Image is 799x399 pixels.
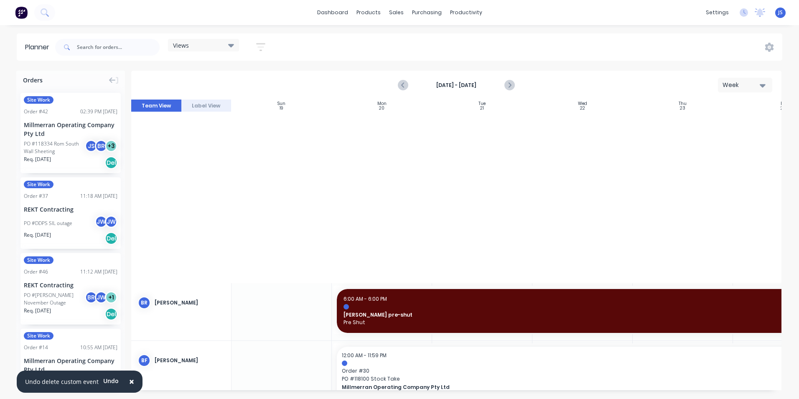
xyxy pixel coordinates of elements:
button: Team View [131,100,181,112]
span: Req. [DATE] [24,231,51,239]
span: 12:00 AM - 11:59 PM [342,352,387,359]
div: Planner [25,42,53,52]
div: Fri [781,101,786,106]
strong: [DATE] - [DATE] [415,82,498,89]
div: BR [138,297,150,309]
div: productivity [446,6,486,19]
div: Del [105,232,117,245]
div: Mon [377,101,387,106]
div: Wed [578,101,587,106]
div: purchasing [408,6,446,19]
div: Order # 14 [24,344,48,351]
div: 23 [680,106,685,110]
button: Week [718,78,772,92]
div: + 1 [105,291,117,304]
div: JW [95,215,107,228]
div: Week [723,81,761,90]
span: Site Work [24,96,53,104]
div: BR [95,140,107,152]
div: [PERSON_NAME] [155,299,224,307]
div: BR [85,291,97,304]
div: 02:39 PM [DATE] [80,108,117,115]
div: JS [85,140,97,152]
span: Site Work [24,332,53,340]
div: Millmerran Operating Company Pty Ltd [24,120,117,138]
div: 11:12 AM [DATE] [80,268,117,276]
div: products [352,6,385,19]
div: PO #[PERSON_NAME] November Outage [24,292,87,307]
div: sales [385,6,408,19]
span: Req. [DATE] [24,156,51,163]
div: 20 [379,106,384,110]
div: 24 [781,106,786,110]
div: + 3 [105,140,117,152]
div: JW [105,215,117,228]
div: PO #DDPS SIL outage [24,220,72,227]
div: JW [95,291,107,304]
div: 11:18 AM [DATE] [80,192,117,200]
div: Del [105,308,117,320]
span: Orders [23,76,43,84]
span: × [129,376,134,387]
div: PO #118334 Rom South Wall Sheeting [24,140,87,155]
span: JS [778,9,783,16]
div: Sun [277,101,285,106]
div: settings [702,6,733,19]
div: 21 [480,106,484,110]
div: REKT Contracting [24,205,117,214]
div: 19 [280,106,283,110]
span: Site Work [24,256,53,264]
div: Tue [478,101,486,106]
input: Search for orders... [77,39,160,56]
span: 6:00 AM - 6:00 PM [344,295,387,302]
div: [PERSON_NAME] [155,357,224,364]
span: Millmerran Operating Company Pty Ltd [342,384,775,391]
div: Millmerran Operating Company Pty Ltd [24,356,117,374]
div: Del [105,156,117,169]
div: Order # 46 [24,268,48,276]
a: dashboard [313,6,352,19]
div: 10:55 AM [DATE] [80,344,117,351]
div: Order # 42 [24,108,48,115]
div: REKT Contracting [24,281,117,289]
button: Undo [99,375,123,387]
span: Req. [DATE] [24,307,51,315]
div: BF [138,354,150,367]
div: Undo delete custom event [25,377,99,386]
div: Thu [679,101,687,106]
img: Factory [15,6,28,19]
span: Site Work [24,181,53,188]
button: Close [121,372,142,392]
button: Label View [181,100,232,112]
span: Views [173,41,189,50]
div: Order # 37 [24,192,48,200]
div: 22 [580,106,585,110]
